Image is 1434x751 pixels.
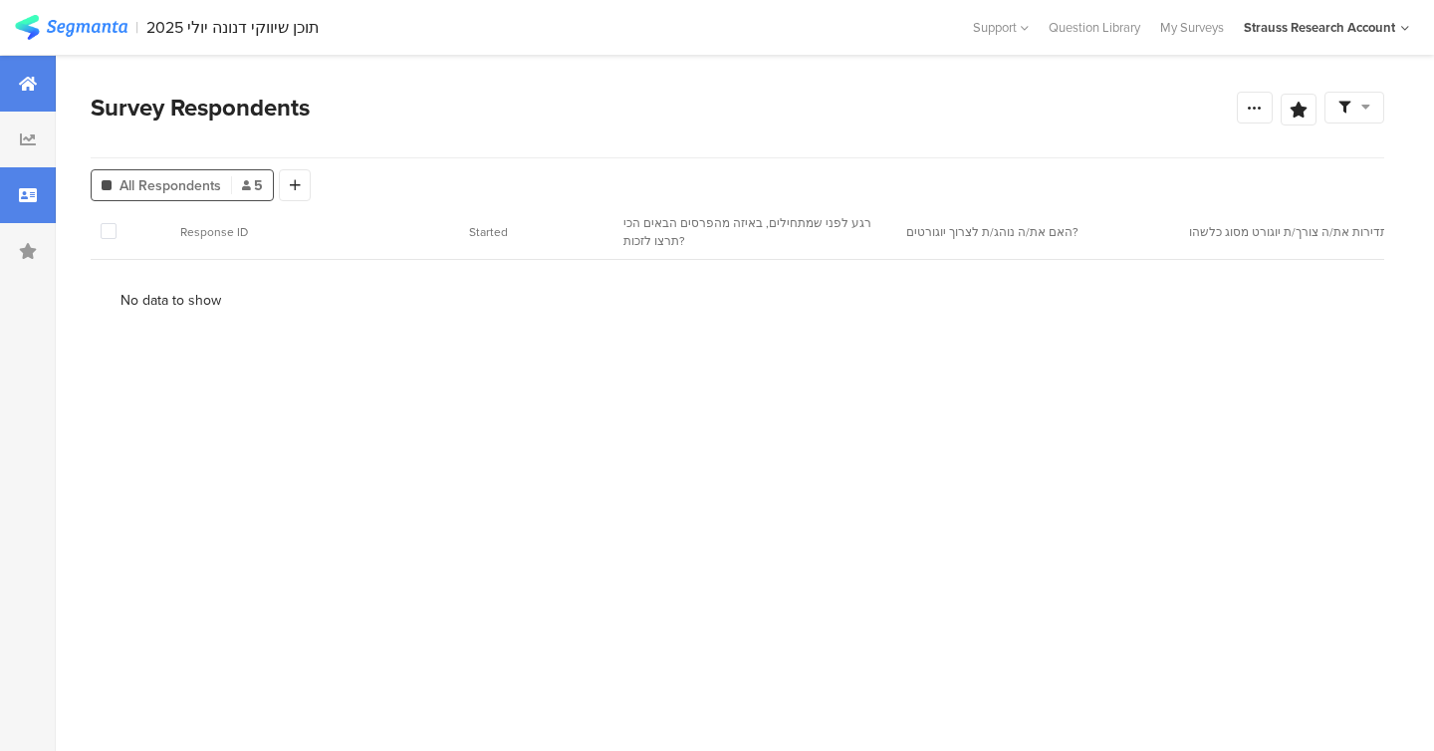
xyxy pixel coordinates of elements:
div: | [135,16,138,39]
a: My Surveys [1150,18,1234,37]
a: Question Library [1039,18,1150,37]
section: רגע לפני שמתחילים, באיזה מהפרסים הבאים הכי תרצו לזכות? [623,214,872,250]
span: All Respondents [119,175,221,196]
span: Survey Respondents [91,90,310,125]
span: Started [469,223,508,241]
section: האם את/ה נוהג/ת לצרוך יוגורטים? [906,223,1155,241]
div: תוכן שיווקי דנונה יולי 2025 [146,18,320,37]
span: Response ID [180,223,248,241]
img: segmanta logo [15,15,127,40]
div: Strauss Research Account [1244,18,1395,37]
div: Support [973,12,1029,43]
span: 5 [242,175,263,196]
